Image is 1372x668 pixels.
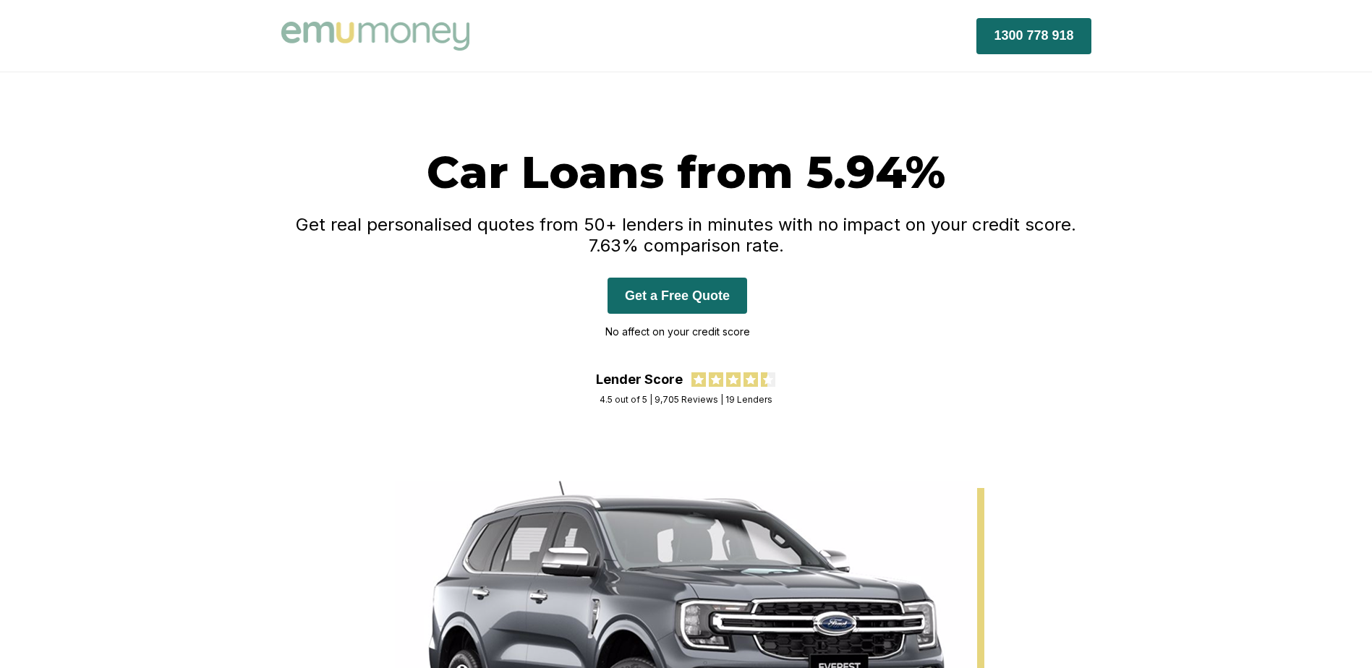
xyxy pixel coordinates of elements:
[281,214,1091,256] h4: Get real personalised quotes from 50+ lenders in minutes with no impact on your credit score. 7.6...
[976,27,1091,43] a: 1300 778 918
[976,18,1091,54] button: 1300 778 918
[691,372,706,387] img: review star
[608,278,747,314] button: Get a Free Quote
[608,288,747,303] a: Get a Free Quote
[600,394,772,405] div: 4.5 out of 5 | 9,705 Reviews | 19 Lenders
[596,372,683,387] div: Lender Score
[605,321,750,343] p: No affect on your credit score
[281,22,469,51] img: Emu Money logo
[709,372,723,387] img: review star
[726,372,741,387] img: review star
[743,372,758,387] img: review star
[761,372,775,387] img: review star
[281,145,1091,200] h1: Car Loans from 5.94%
